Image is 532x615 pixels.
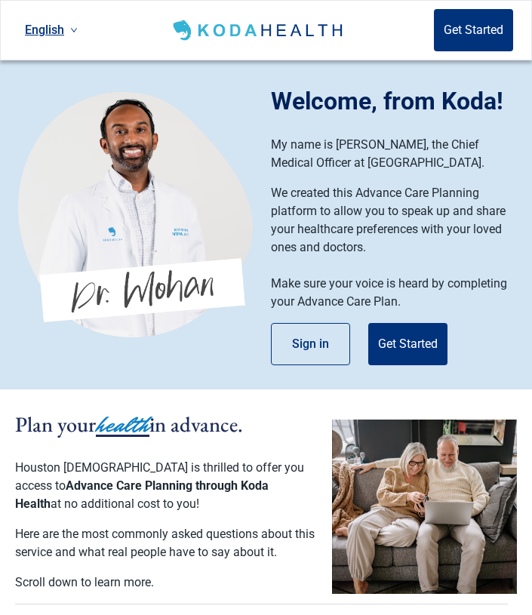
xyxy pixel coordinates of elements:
button: Get Started [368,323,447,365]
img: Koda Health [170,18,349,42]
div: Welcome, from Koda! [271,83,532,119]
p: We created this Advance Care Planning platform to allow you to speak up and share your healthcare... [271,184,517,257]
a: Current language: English [19,17,84,42]
span: health [96,408,149,441]
p: Here are the most commonly asked questions about this service and what real people have to say ab... [15,525,317,561]
span: Advance Care Planning through Koda Health [15,478,269,511]
span: Houston [DEMOGRAPHIC_DATA] is thrilled to offer you access to [15,460,304,493]
p: Scroll down to learn more. [15,573,317,592]
img: planSectionCouple-CV0a0q8G.png [332,420,517,594]
p: Make sure your voice is heard by completing your Advance Care Plan. [271,275,517,311]
span: Plan your [15,411,96,438]
span: down [70,26,78,34]
span: at no additional cost to you! [51,497,199,511]
button: Get Started [434,9,513,51]
span: in advance. [149,411,243,438]
button: Sign in [271,323,350,365]
img: Koda Health [18,91,253,337]
p: My name is [PERSON_NAME], the Chief Medical Officer at [GEOGRAPHIC_DATA]. [271,136,517,172]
